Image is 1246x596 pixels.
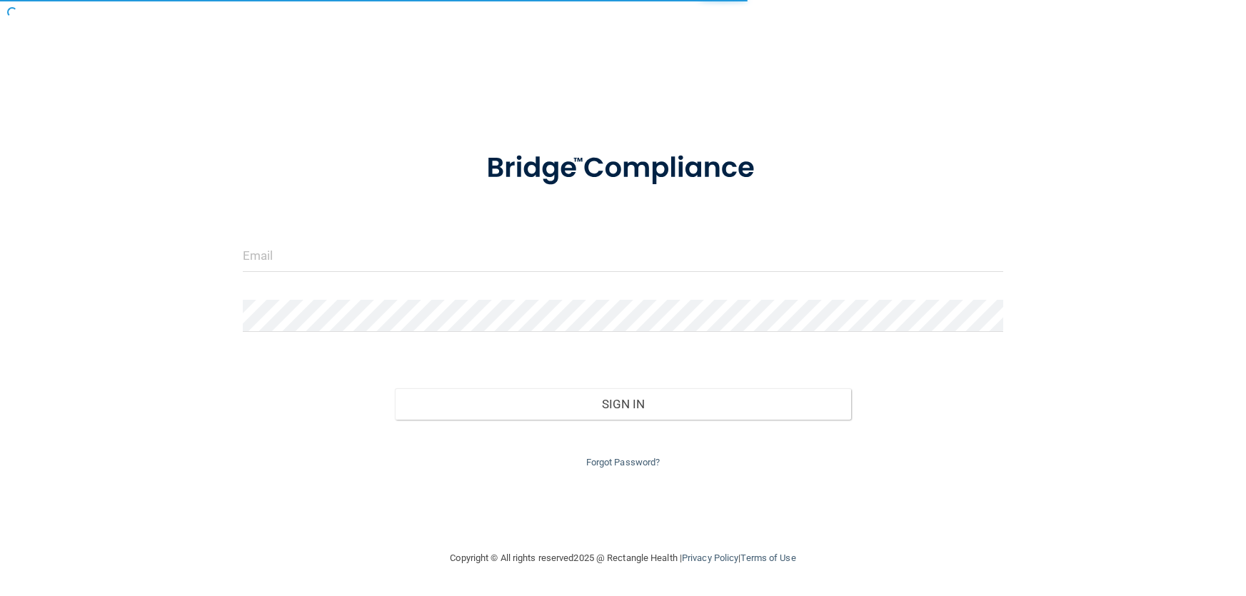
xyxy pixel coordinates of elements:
[243,240,1004,272] input: Email
[586,457,660,468] a: Forgot Password?
[682,552,738,563] a: Privacy Policy
[457,131,790,206] img: bridge_compliance_login_screen.278c3ca4.svg
[363,535,884,581] div: Copyright © All rights reserved 2025 @ Rectangle Health | |
[740,552,795,563] a: Terms of Use
[395,388,851,420] button: Sign In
